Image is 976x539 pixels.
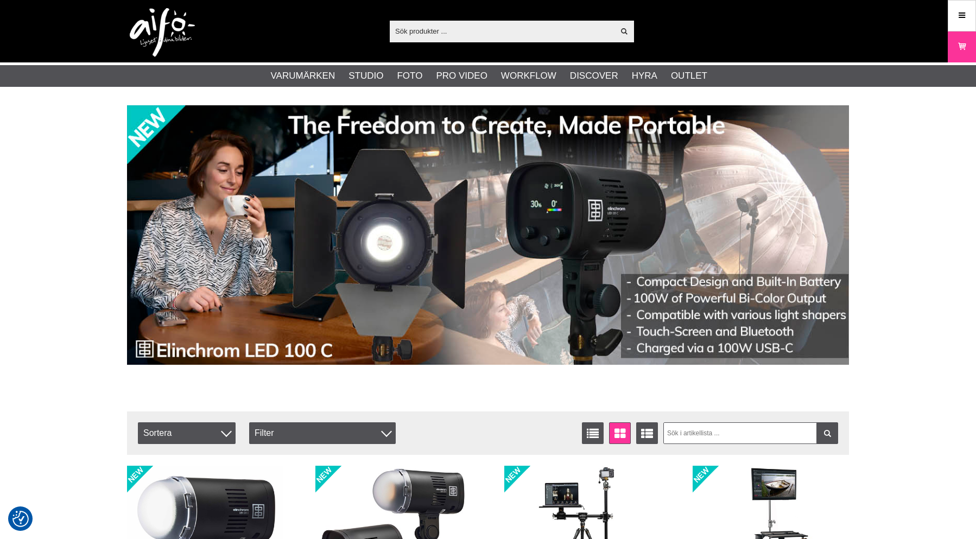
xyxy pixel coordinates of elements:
[12,511,29,527] img: Revisit consent button
[671,69,707,83] a: Outlet
[127,105,849,365] img: Annons:002 banner-elin-led100c11390x.jpg
[436,69,487,83] a: Pro Video
[12,509,29,529] button: Samtyckesinställningar
[570,69,618,83] a: Discover
[348,69,383,83] a: Studio
[816,422,838,444] a: Filtrera
[249,422,396,444] div: Filter
[663,422,839,444] input: Sök i artikellista ...
[582,422,604,444] a: Listvisning
[130,8,195,57] img: logo.png
[609,422,631,444] a: Fönstervisning
[390,23,614,39] input: Sök produkter ...
[397,69,422,83] a: Foto
[138,422,236,444] span: Sortera
[501,69,556,83] a: Workflow
[271,69,335,83] a: Varumärken
[636,422,658,444] a: Utökad listvisning
[632,69,657,83] a: Hyra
